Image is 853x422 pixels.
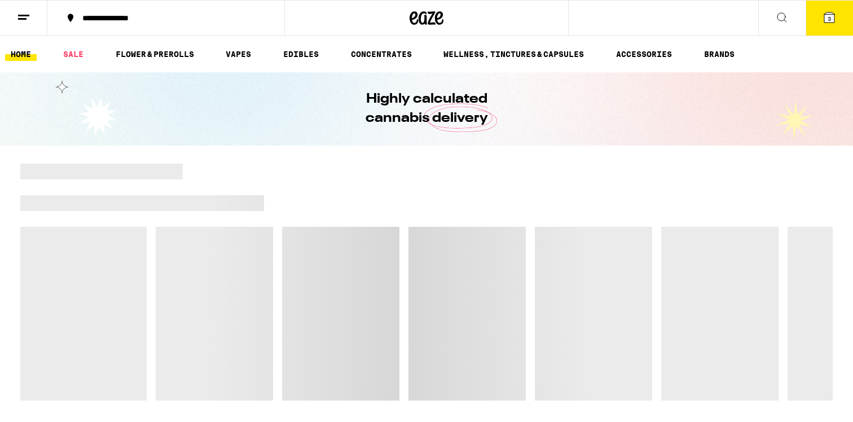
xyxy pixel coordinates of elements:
a: WELLNESS, TINCTURES & CAPSULES [438,47,590,61]
a: CONCENTRATES [345,47,417,61]
button: 3 [806,1,853,36]
a: EDIBLES [278,47,324,61]
a: BRANDS [698,47,740,61]
a: HOME [5,47,37,61]
a: VAPES [220,47,257,61]
h1: Highly calculated cannabis delivery [333,90,520,128]
a: SALE [58,47,89,61]
a: ACCESSORIES [610,47,678,61]
span: 3 [828,15,831,22]
a: FLOWER & PREROLLS [110,47,200,61]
